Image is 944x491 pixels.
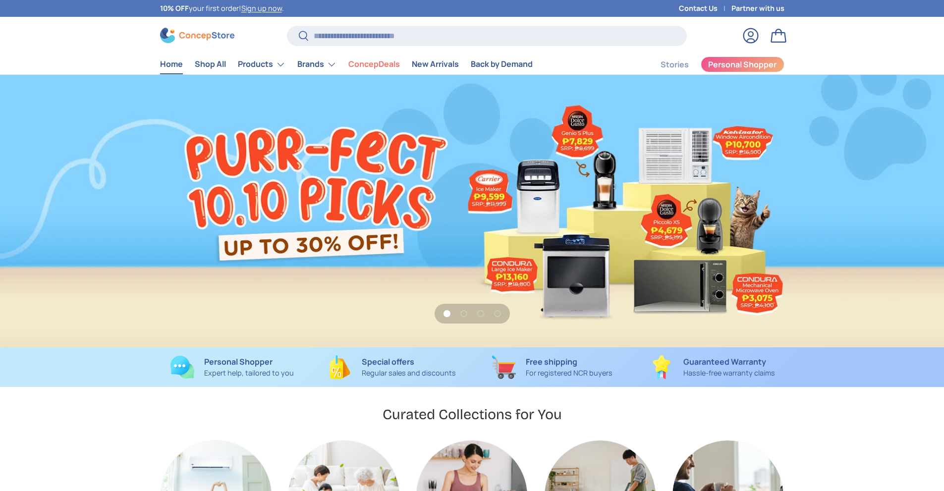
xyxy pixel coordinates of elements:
[526,368,612,379] p: For registered NCR buyers
[160,355,304,379] a: Personal Shopper Expert help, tailored to you
[640,355,784,379] a: Guaranteed Warranty Hassle-free warranty claims
[160,3,189,13] strong: 10% OFF
[362,368,456,379] p: Regular sales and discounts
[637,55,784,74] nav: Secondary
[348,55,400,74] a: ConcepDeals
[291,55,342,74] summary: Brands
[320,355,464,379] a: Special offers Regular sales and discounts
[471,55,533,74] a: Back by Demand
[204,356,273,367] strong: Personal Shopper
[383,405,562,424] h2: Curated Collections for You
[160,55,183,74] a: Home
[241,3,282,13] a: Sign up now
[679,3,731,14] a: Contact Us
[480,355,624,379] a: Free shipping For registered NCR buyers
[661,55,689,74] a: Stories
[160,3,284,14] p: your first order! .
[526,356,577,367] strong: Free shipping
[362,356,414,367] strong: Special offers
[204,368,294,379] p: Expert help, tailored to you
[160,55,533,74] nav: Primary
[731,3,784,14] a: Partner with us
[297,55,336,74] a: Brands
[701,56,784,72] a: Personal Shopper
[232,55,291,74] summary: Products
[160,28,234,43] img: ConcepStore
[238,55,285,74] a: Products
[412,55,459,74] a: New Arrivals
[708,60,777,68] span: Personal Shopper
[683,356,766,367] strong: Guaranteed Warranty
[683,368,775,379] p: Hassle-free warranty claims
[195,55,226,74] a: Shop All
